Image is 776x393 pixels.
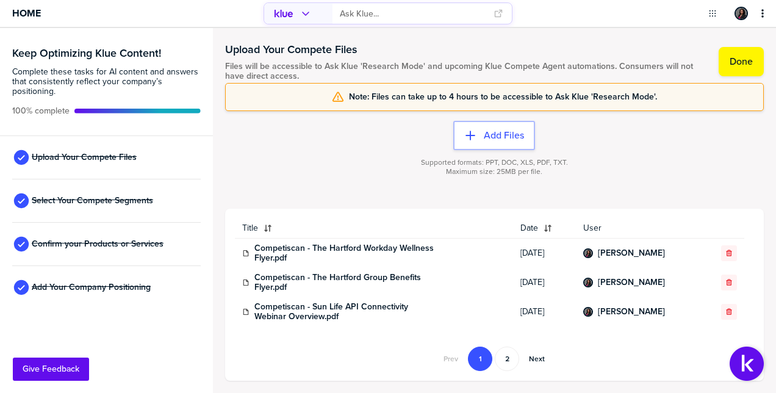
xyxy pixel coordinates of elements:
[435,347,553,371] nav: Pagination Navigation
[735,7,748,20] div: Sigourney Di Risi
[340,4,486,24] input: Ask Klue...
[13,358,89,381] button: Give Feedback
[12,106,70,116] span: Active
[733,5,749,21] a: Edit Profile
[583,307,593,317] div: Sigourney Di Risi
[446,167,542,176] span: Maximum size: 25MB per file.
[520,223,538,233] span: Date
[583,223,697,233] span: User
[584,279,592,286] img: 067a2c94e62710512124e0c09c2123d5-sml.png
[520,307,568,317] span: [DATE]
[349,92,657,102] span: Note: Files can take up to 4 hours to be accessible to Ask Klue 'Research Mode'.
[254,302,437,322] a: Competiscan - Sun Life API Connectivity Webinar Overview.pdf
[242,223,258,233] span: Title
[495,347,519,371] button: Go to page 2
[706,7,719,20] button: Open Drop
[225,62,707,81] span: Files will be accessible to Ask Klue 'Research Mode' and upcoming Klue Compete Agent automations....
[484,129,524,142] label: Add Files
[598,307,665,317] a: [PERSON_NAME]
[520,278,568,287] span: [DATE]
[254,243,437,263] a: Competiscan - The Hartford Workday Wellness Flyer.pdf
[421,158,568,167] span: Supported formats: PPT, DOC, XLS, PDF, TXT.
[12,8,41,18] span: Home
[730,347,764,381] button: Open Support Center
[583,248,593,258] div: Sigourney Di Risi
[32,153,137,162] span: Upload Your Compete Files
[736,8,747,19] img: 067a2c94e62710512124e0c09c2123d5-sml.png
[598,278,665,287] a: [PERSON_NAME]
[730,56,753,68] label: Done
[12,48,201,59] h3: Keep Optimizing Klue Content!
[584,308,592,315] img: 067a2c94e62710512124e0c09c2123d5-sml.png
[32,239,163,249] span: Confirm your Products or Services
[522,347,552,371] button: Go to next page
[32,196,153,206] span: Select Your Compete Segments
[225,42,707,57] h1: Upload Your Compete Files
[254,273,437,292] a: Competiscan - The Hartford Group Benefits Flyer.pdf
[598,248,665,258] a: [PERSON_NAME]
[520,248,568,258] span: [DATE]
[12,67,201,96] span: Complete these tasks for AI content and answers that consistently reflect your company’s position...
[583,278,593,287] div: Sigourney Di Risi
[584,250,592,257] img: 067a2c94e62710512124e0c09c2123d5-sml.png
[436,347,465,371] button: Go to previous page
[32,283,151,292] span: Add Your Company Positioning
